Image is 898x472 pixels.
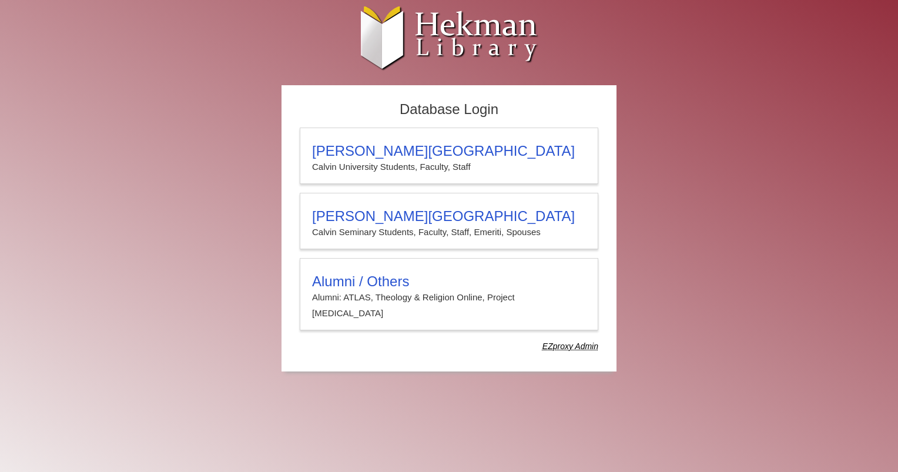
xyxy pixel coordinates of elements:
[312,273,586,321] summary: Alumni / OthersAlumni: ATLAS, Theology & Religion Online, Project [MEDICAL_DATA]
[312,143,586,159] h3: [PERSON_NAME][GEOGRAPHIC_DATA]
[312,208,586,225] h3: [PERSON_NAME][GEOGRAPHIC_DATA]
[300,193,598,249] a: [PERSON_NAME][GEOGRAPHIC_DATA]Calvin Seminary Students, Faculty, Staff, Emeriti, Spouses
[312,225,586,240] p: Calvin Seminary Students, Faculty, Staff, Emeriti, Spouses
[312,159,586,175] p: Calvin University Students, Faculty, Staff
[300,128,598,184] a: [PERSON_NAME][GEOGRAPHIC_DATA]Calvin University Students, Faculty, Staff
[542,342,598,351] dfn: Use Alumni login
[294,98,604,122] h2: Database Login
[312,290,586,321] p: Alumni: ATLAS, Theology & Religion Online, Project [MEDICAL_DATA]
[312,273,586,290] h3: Alumni / Others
